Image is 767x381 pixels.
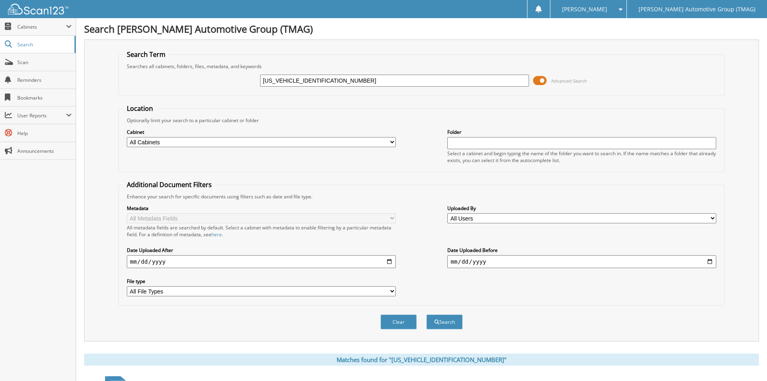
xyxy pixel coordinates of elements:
[123,180,216,189] legend: Additional Document Filters
[447,247,716,254] label: Date Uploaded Before
[84,354,759,366] div: Matches found for "[US_VEHICLE_IDENTIFICATION_NUMBER]"
[123,50,170,59] legend: Search Term
[8,4,68,15] img: scan123-logo-white.svg
[17,130,72,137] span: Help
[127,278,396,285] label: File type
[639,7,755,12] span: [PERSON_NAME] Automotive Group (TMAG)
[447,205,716,212] label: Uploaded By
[127,255,396,268] input: start
[127,205,396,212] label: Metadata
[17,77,72,83] span: Reminders
[123,193,720,200] div: Enhance your search for specific documents using filters such as date and file type.
[551,78,587,84] span: Advanced Search
[123,63,720,70] div: Searches all cabinets, folders, files, metadata, and keywords
[127,129,396,135] label: Cabinet
[380,314,417,329] button: Clear
[426,314,463,329] button: Search
[17,94,72,101] span: Bookmarks
[17,23,66,30] span: Cabinets
[123,104,157,113] legend: Location
[211,231,222,238] a: here
[447,129,716,135] label: Folder
[17,148,72,154] span: Announcements
[447,150,716,164] div: Select a cabinet and begin typing the name of the folder you want to search in. If the name match...
[127,224,396,238] div: All metadata fields are searched by default. Select a cabinet with metadata to enable filtering b...
[17,41,70,48] span: Search
[123,117,720,124] div: Optionally limit your search to a particular cabinet or folder
[127,247,396,254] label: Date Uploaded After
[17,59,72,66] span: Scan
[447,255,716,268] input: end
[562,7,607,12] span: [PERSON_NAME]
[17,112,66,119] span: User Reports
[84,22,759,35] h1: Search [PERSON_NAME] Automotive Group (TMAG)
